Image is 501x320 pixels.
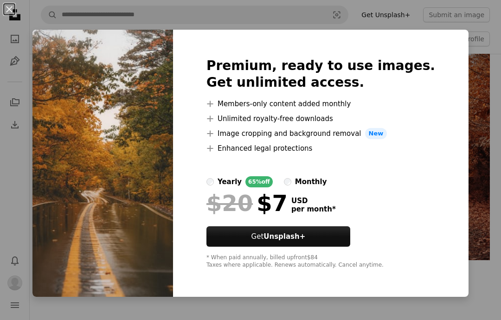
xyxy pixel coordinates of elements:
div: 65% off [245,176,273,187]
span: per month * [291,205,336,213]
li: Enhanced legal protections [206,143,435,154]
span: $20 [206,191,253,215]
div: monthly [295,176,327,187]
img: premium_photo-1665956066781-f2a255e4570b [32,30,173,297]
span: New [365,128,387,139]
h2: Premium, ready to use images. Get unlimited access. [206,58,435,91]
input: monthly [284,178,291,186]
div: $7 [206,191,288,215]
div: yearly [218,176,242,187]
li: Unlimited royalty-free downloads [206,113,435,124]
strong: Unsplash+ [263,232,305,241]
input: yearly65%off [206,178,214,186]
span: USD [291,197,336,205]
li: Image cropping and background removal [206,128,435,139]
a: GetUnsplash+ [206,226,350,247]
div: * When paid annually, billed upfront $84 Taxes where applicable. Renews automatically. Cancel any... [206,254,435,269]
li: Members-only content added monthly [206,98,435,109]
